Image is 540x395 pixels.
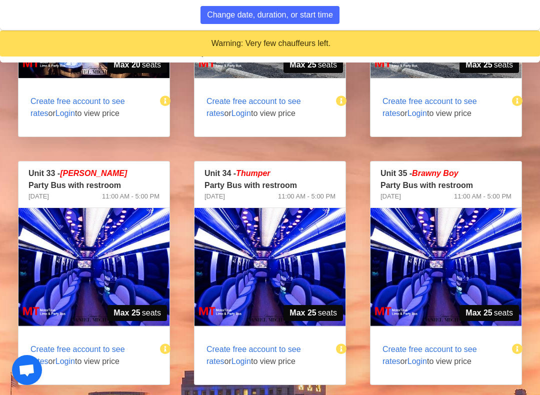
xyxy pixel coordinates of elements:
[289,59,316,71] strong: Max 25
[102,191,159,201] span: 11:00 AM - 5:00 PM
[206,97,301,117] span: Create free account to see rates
[28,179,159,191] p: Party Bus with restroom
[18,331,161,379] span: or to view price
[107,305,167,321] span: seats
[407,357,427,365] span: Login
[459,305,519,321] span: seats
[236,169,270,177] em: Thumper
[412,169,458,177] em: Brawny Boy
[370,83,513,131] span: or to view price
[465,59,492,71] strong: Max 25
[194,331,337,379] span: or to view price
[382,345,477,365] span: Create free account to see rates
[231,357,251,365] span: Login
[55,109,75,117] span: Login
[113,307,140,319] strong: Max 25
[194,208,345,326] img: 34%2002.jpg
[380,167,511,179] p: Unit 35 -
[231,109,251,117] span: Login
[289,307,316,319] strong: Max 25
[382,97,477,117] span: Create free account to see rates
[370,331,513,379] span: or to view price
[204,191,225,201] span: [DATE]
[60,169,127,177] em: [PERSON_NAME]
[107,57,167,73] span: seats
[204,167,335,179] p: Unit 34 -
[465,307,492,319] strong: Max 25
[194,83,337,131] span: or to view price
[407,109,427,117] span: Login
[380,191,401,201] span: [DATE]
[370,208,521,326] img: 35%2002.jpg
[30,345,125,365] span: Create free account to see rates
[204,179,335,191] p: Party Bus with restroom
[206,345,301,365] span: Create free account to see rates
[28,191,49,201] span: [DATE]
[55,357,75,365] span: Login
[18,208,169,326] img: 33%2002.jpg
[459,57,519,73] span: seats
[113,59,140,71] strong: Max 20
[30,97,125,117] span: Create free account to see rates
[28,167,159,179] p: Unit 33 -
[18,83,161,131] span: or to view price
[200,6,339,24] button: Change date, duration, or start time
[283,57,343,73] span: seats
[8,38,534,49] div: Warning: Very few chauffeurs left.
[283,305,343,321] span: seats
[207,9,333,21] span: Change date, duration, or start time
[278,191,335,201] span: 11:00 AM - 5:00 PM
[380,179,511,191] p: Party Bus with restroom
[12,355,42,385] a: Open chat
[454,191,511,201] span: 11:00 AM - 5:00 PM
